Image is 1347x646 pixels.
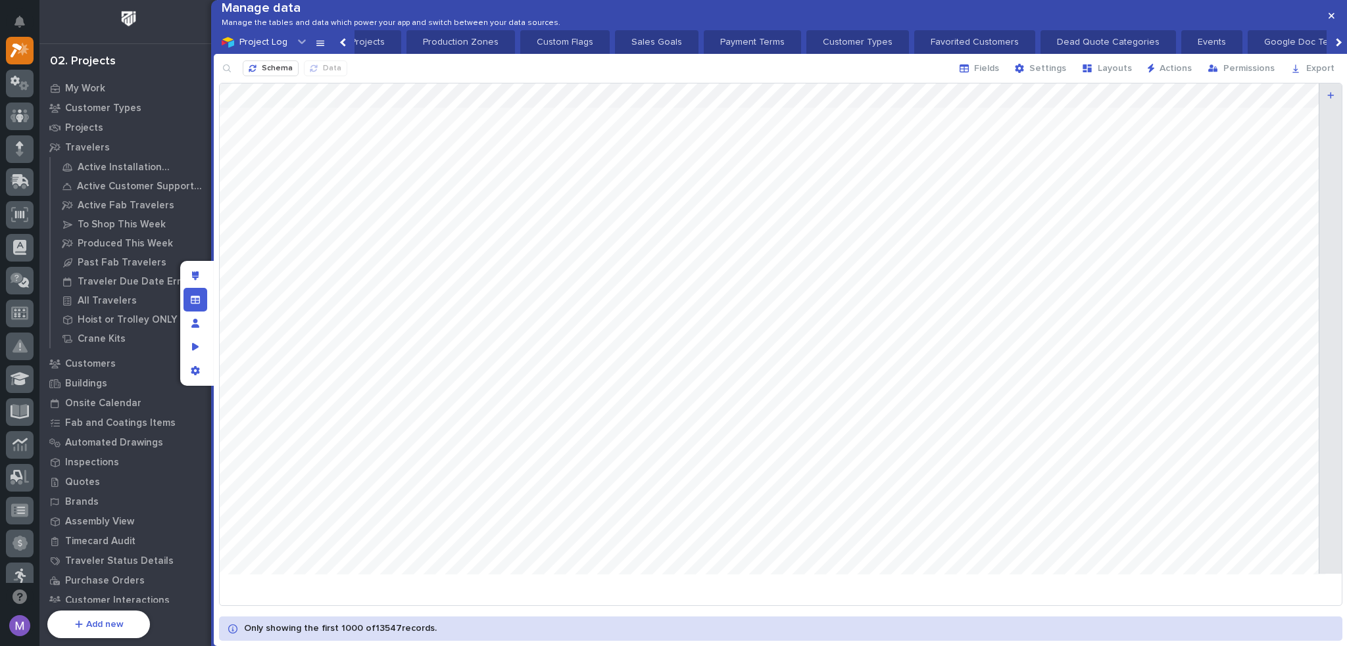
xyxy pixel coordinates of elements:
a: Active Fab Travelers [51,196,217,214]
p: Active Installation Travelers [78,162,207,173]
p: Timecard Audit [65,536,135,547]
span: Fields [974,62,999,74]
span: [DATE] [116,317,143,327]
a: Past Fab Travelers [51,253,217,271]
a: Automated Drawings [39,432,217,452]
span: [PERSON_NAME] [41,317,107,327]
p: Manage the tables and data which power your app and switch between your data sources. [222,18,560,28]
img: Workspace Logo [116,7,141,31]
span: Help Docs [26,166,72,179]
a: Brands [39,492,217,511]
p: Assembly View [65,516,134,528]
a: Projects [39,118,217,137]
p: Hoist or Trolley ONLY [78,314,178,326]
a: My Work [39,78,217,98]
p: Custom Flags [528,35,602,49]
a: Produced This Week [51,234,217,252]
span: Schema [262,64,293,74]
span: Layouts [1098,62,1132,74]
span: [PERSON_NAME] [41,281,107,292]
p: Dead Quote Categories [1048,35,1168,49]
span: Data [323,64,341,74]
p: Onsite Calendar [65,398,141,409]
p: My Work [65,83,105,95]
img: Brittany [13,269,34,290]
button: Fields [952,58,1007,79]
p: Buildings [65,378,107,390]
span: Project Log [239,37,287,47]
p: Produced This Week [78,238,173,250]
span: Settings [1029,62,1066,74]
p: Projects [342,35,393,49]
p: How can we help? [13,73,239,94]
a: To Shop This Week [51,215,217,233]
p: Fab and Coatings Items [65,417,176,429]
a: Fab and Coatings Items [39,413,217,432]
span: Permissions [1223,62,1275,74]
img: Stacker [13,12,39,39]
p: Active Customer Support Travelers [77,181,207,193]
a: Active Customer Support Travelers [51,177,217,195]
p: Customer Types [65,103,141,114]
span: [DATE] [116,281,143,292]
p: Customer Types [814,35,901,49]
a: Assembly View [39,511,217,531]
p: Favorited Customers [922,35,1027,49]
p: Sales Goals [623,35,691,49]
button: Actions [1140,58,1200,79]
div: We're available if you need us! [45,216,166,227]
p: Travelers [65,142,110,154]
p: To Shop This Week [78,219,166,231]
a: Traveler Status Details [39,551,217,570]
button: users-avatar [6,612,34,639]
p: Welcome 👋 [13,52,239,73]
span: Export [1306,62,1335,74]
button: Start new chat [224,207,239,223]
button: Settings [1007,58,1074,79]
img: 1736555164131-43832dd5-751b-4058-ba23-39d91318e5a0 [26,282,37,292]
p: Inspections [65,457,119,469]
a: Active Installation Travelers [51,158,217,176]
span: • [109,317,114,327]
div: Add new field [1319,83,1342,574]
span: Actions [1160,62,1192,74]
span: • [109,281,114,292]
div: Only showing the first 1000 of 13547 records. [237,623,437,634]
button: Add new [47,611,150,638]
div: Manage users [184,311,207,335]
p: All Travelers [78,295,137,307]
div: App settings [184,359,207,382]
img: 1736555164131-43832dd5-751b-4058-ba23-39d91318e5a0 [13,203,37,227]
p: Brands [65,496,99,508]
button: Permissions [1200,58,1283,79]
a: Powered byPylon [93,346,159,356]
a: Inspections [39,452,217,472]
button: Export [1283,58,1342,79]
p: Past Fab Travelers [78,257,166,269]
div: Preview as [184,335,207,359]
button: Schema [243,60,299,76]
p: Crane Kits [78,333,126,345]
p: Projects [65,122,103,134]
a: All Travelers [51,291,217,310]
div: Manage fields and data [184,288,207,311]
span: Onboarding Call [95,166,168,179]
button: Data [304,60,347,76]
button: Notifications [6,8,34,35]
button: Layouts [1074,58,1140,79]
div: Edit layout [184,264,207,288]
div: 02. Projects [50,55,116,69]
a: Traveler Due Date Errors [51,272,217,290]
div: Past conversations [13,248,88,259]
p: Purchase Orders [65,575,145,587]
p: Customer Interactions [65,595,170,607]
p: Quotes [65,476,100,488]
div: 📖 [13,167,24,177]
a: Timecard Audit [39,531,217,551]
p: Traveler Status Details [65,555,174,567]
p: Traveler Due Date Errors [78,276,196,288]
a: 📖Help Docs [8,160,77,184]
p: Events [1189,35,1235,49]
img: Matthew Hall [13,304,34,325]
button: Open support chat [6,583,34,611]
